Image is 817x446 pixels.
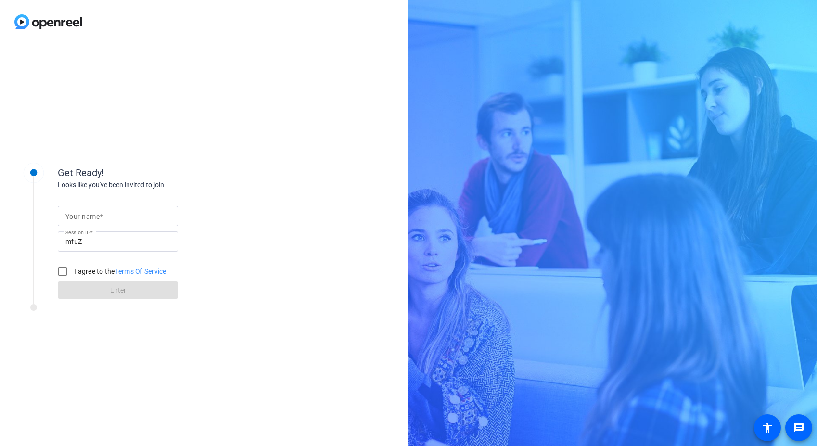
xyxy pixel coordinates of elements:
[58,180,250,190] div: Looks like you've been invited to join
[65,229,90,235] mat-label: Session ID
[72,267,166,276] label: I agree to the
[793,422,804,433] mat-icon: message
[58,166,250,180] div: Get Ready!
[762,422,773,433] mat-icon: accessibility
[65,213,100,220] mat-label: Your name
[115,268,166,275] a: Terms Of Service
